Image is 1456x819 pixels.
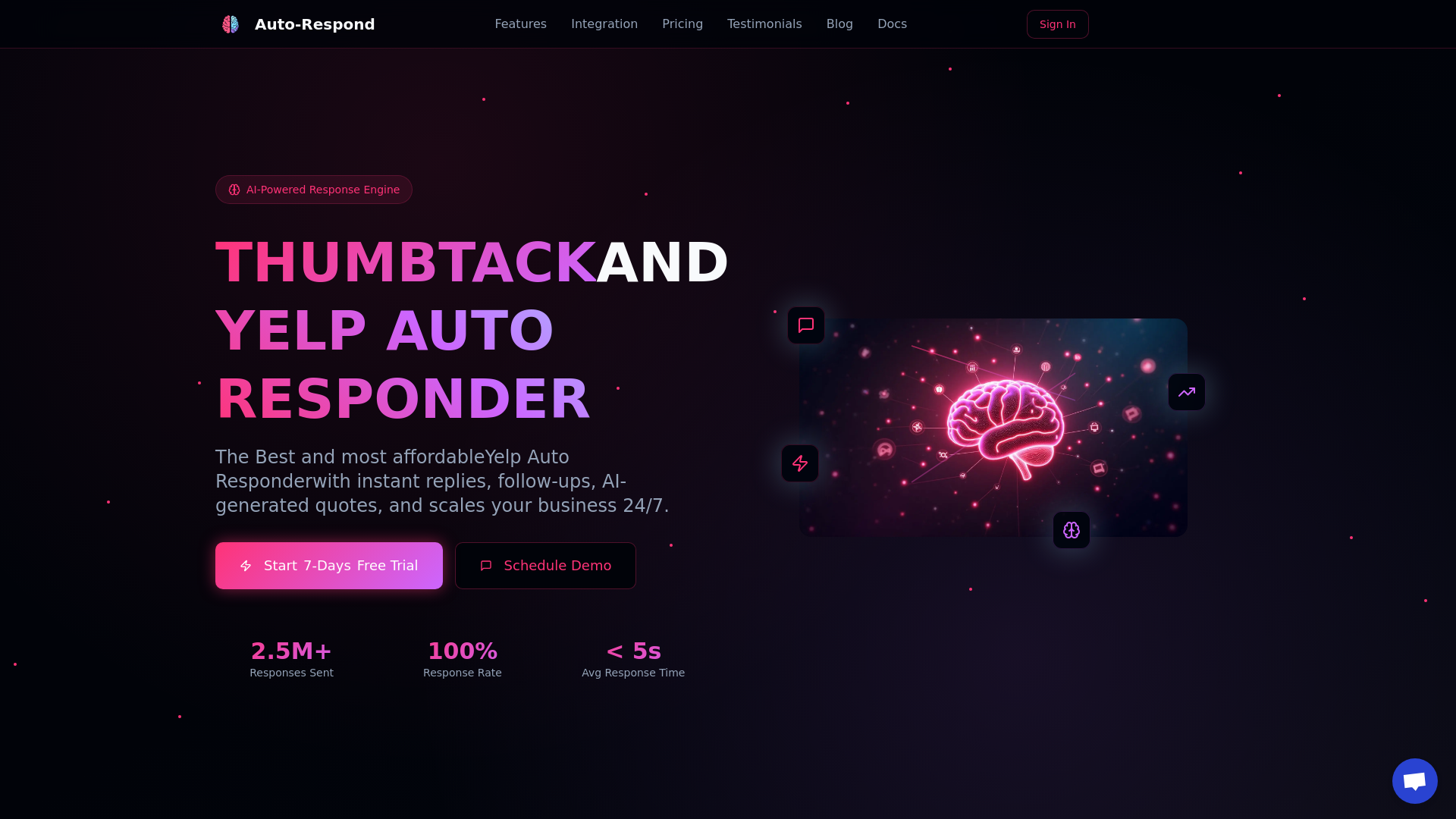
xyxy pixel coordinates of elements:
div: Responses Sent [215,665,368,680]
img: AI Neural Network Brain [799,318,1188,537]
div: 2.5M+ [215,638,368,665]
div: Auto-Respond [255,14,375,35]
div: Open chat [1392,758,1438,804]
span: THUMBTACK [215,231,596,294]
span: Yelp Auto Responder [215,447,570,492]
img: Auto-Respond Logo [221,15,240,33]
span: 7-Days [303,555,351,576]
a: Pricing [662,15,703,33]
div: < 5s [557,638,710,665]
iframe: Sign in with Google Button [1094,8,1248,42]
a: Blog [827,15,853,33]
p: The Best and most affordable with instant replies, follow-ups, AI-generated quotes, and scales yo... [215,445,710,518]
a: Docs [877,15,907,33]
a: Testimonials [727,15,802,33]
button: Schedule Demo [455,542,637,589]
span: AI-Powered Response Engine [246,182,400,197]
div: Response Rate [386,665,538,680]
h1: YELP AUTO RESPONDER [215,297,710,433]
div: 100% [386,638,538,665]
a: Integration [571,15,638,33]
a: Sign In [1027,10,1089,39]
span: AND [596,231,730,294]
a: Start7-DaysFree Trial [215,542,443,589]
a: Auto-Respond LogoAuto-Respond [215,9,375,39]
div: Avg Response Time [557,665,710,680]
a: Features [494,15,547,33]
